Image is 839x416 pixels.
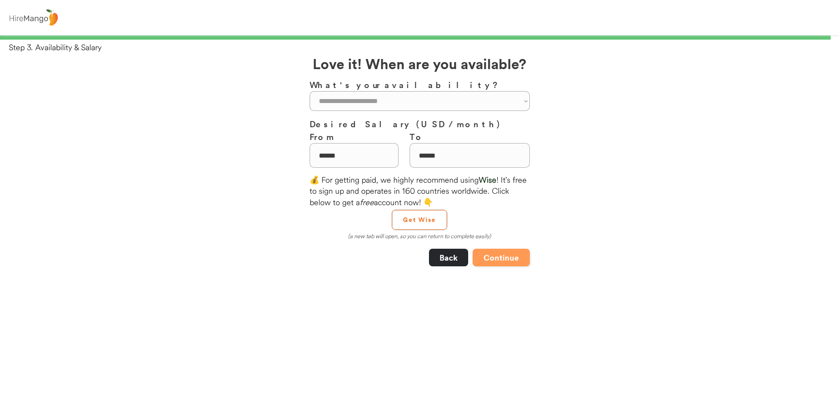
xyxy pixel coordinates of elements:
em: free [360,197,374,207]
button: Continue [473,249,530,266]
img: logo%20-%20hiremango%20gray.png [7,7,60,28]
h3: From [310,130,399,143]
font: Wise [479,175,496,185]
h2: Love it! When are you available? [313,53,526,74]
em: (a new tab will open, so you can return to complete easily) [348,232,491,239]
button: Back [429,249,468,266]
div: Step 3. Availability & Salary [9,42,839,53]
div: 💰 For getting paid, we highly recommend using ! It's free to sign up and operates in 160 countrie... [310,174,530,208]
h3: Desired Salary (USD / month) [310,118,530,130]
h3: To [410,130,530,143]
button: Get Wise [392,210,447,230]
div: 99% [2,35,837,40]
h3: What's your availability? [310,78,530,91]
